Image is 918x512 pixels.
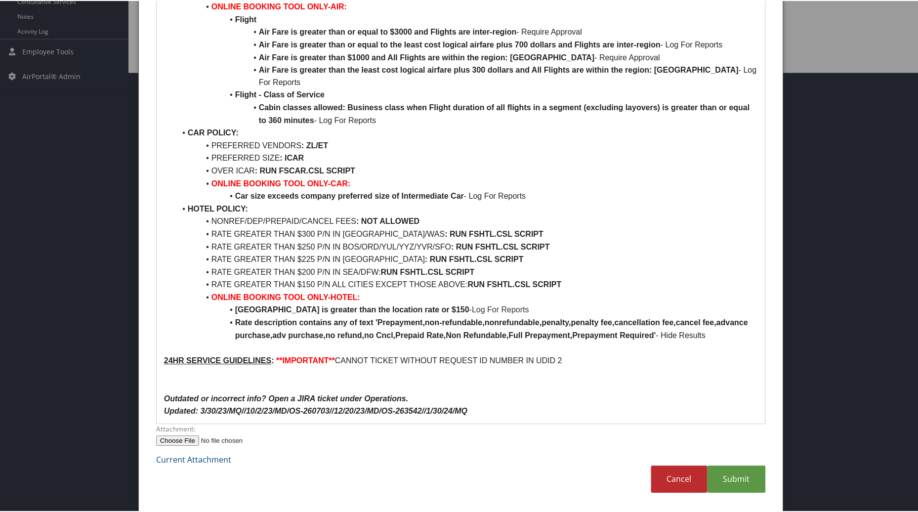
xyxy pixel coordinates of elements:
[430,255,524,263] strong: RUN FSHTL.CSL SCRIPT
[211,179,351,187] strong: ONLINE BOOKING TOOL ONLY-CAR:
[280,153,304,162] strong: : ICAR
[235,318,751,339] strong: Rate description contains any of text 'Prepayment,non-refundable,nonrefundable,penalty,penalty fe...
[301,141,304,149] strong: :
[259,52,595,61] strong: Air Fare is greater than $1000 and All Flights are within the region: [GEOGRAPHIC_DATA]
[235,90,325,98] strong: Flight - Class of Service
[176,164,758,177] li: OVER ICAR
[176,265,758,278] li: RATE GREATER THAN $200 P/N IN SEA/DFW:
[188,128,239,136] strong: CAR POLICY:
[176,316,758,341] li: - Hide Results
[164,356,274,364] strong: :
[259,65,739,73] strong: Air Fare is greater than the least cost logical airfare plus 300 dollars and All Flights are with...
[156,424,766,433] label: Attachment:
[164,406,468,415] em: Updated: 3/30/23/MQ//10/2/23/MD/OS-260703//12/20/23/MD/OS-263542//1/30/24/MQ
[211,1,347,10] strong: ONLINE BOOKING TOOL ONLY-AIR:
[472,305,529,313] span: Log For Reports
[468,280,562,288] strong: RUN FSHTL.CSL SCRIPT
[356,216,419,225] strong: : NOT ALLOWED
[381,267,475,276] strong: RUN FSHTL.CSL SCRIPT
[259,40,661,48] strong: Air Fare is greater than or equal to the least cost logical airfare plus 700 dollars and Flights ...
[235,305,469,313] strong: [GEOGRAPHIC_DATA] is greater than the location rate or $150
[176,139,758,152] li: PREFERRED VENDORS
[708,465,766,492] a: Submit
[188,204,248,213] strong: HOTEL POLICY:
[451,242,550,251] strong: : RUN FSHTL.CSL SCRIPT
[156,454,231,465] a: Current Attachment
[306,141,328,149] strong: ZL/ET
[425,255,427,263] strong: :
[176,253,758,265] li: RATE GREATER THAN $225 P/N IN [GEOGRAPHIC_DATA]
[235,14,257,23] strong: Flight
[176,101,758,126] li: - Log For Reports
[176,278,758,291] li: RATE GREATER THAN $150 P/N ALL CITIES EXCEPT THOSE ABOVE:
[176,240,758,253] li: RATE GREATER THAN $250 P/N IN BOS/ORD/YUL/YYZ/YVR/SFO
[176,303,758,316] li: -
[255,166,355,174] strong: : RUN FSCAR.CSL SCRIPT
[176,63,758,88] li: - Log For Reports
[164,354,758,367] p: CANNOT TICKET WITHOUT REQUEST ID NUMBER IN UDID 2
[235,191,464,200] strong: Car size exceeds company preferred size of Intermediate Car
[164,356,272,364] u: 24HR SERVICE GUIDELINES
[651,465,708,492] a: Cancel
[259,27,517,35] strong: Air Fare is greater than or equal to $3000 and Flights are inter-region
[176,151,758,164] li: PREFERRED SIZE
[176,189,758,202] li: - Log For Reports
[176,38,758,50] li: - Log For Reports
[176,227,758,240] li: RATE GREATER THAN $300 P/N IN [GEOGRAPHIC_DATA]/WAS
[176,25,758,38] li: - Require Approval
[211,293,360,301] strong: ONLINE BOOKING TOOL ONLY-HOTEL:
[445,229,544,238] strong: : RUN FSHTL.CSL SCRIPT
[176,50,758,63] li: - Require Approval
[164,394,409,402] em: Outdated or incorrect info? Open a JIRA ticket under Operations.
[176,214,758,227] li: NONREF/DEP/PREPAID/CANCEL FEES
[259,103,752,124] strong: Cabin classes allowed: Business class when Flight duration of all flights in a segment (excluding...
